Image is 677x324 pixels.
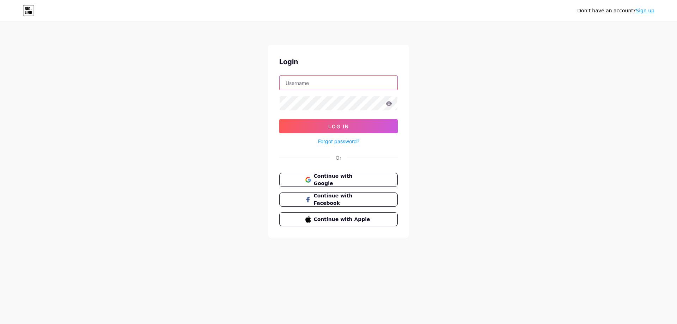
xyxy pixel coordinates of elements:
a: Sign up [636,8,654,13]
input: Username [280,76,397,90]
button: Continue with Facebook [279,192,398,207]
button: Continue with Apple [279,212,398,226]
span: Log In [328,123,349,129]
span: Continue with Apple [314,216,372,223]
button: Continue with Google [279,173,398,187]
span: Continue with Google [314,172,372,187]
a: Forgot password? [318,137,359,145]
div: Or [336,154,341,161]
div: Login [279,56,398,67]
div: Don't have an account? [577,7,654,14]
span: Continue with Facebook [314,192,372,207]
button: Log In [279,119,398,133]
